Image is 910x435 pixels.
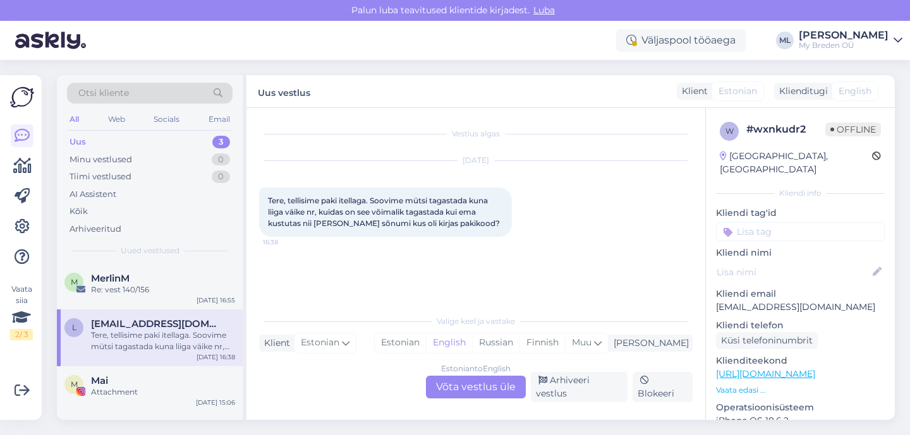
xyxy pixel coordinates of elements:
[530,4,559,16] span: Luba
[719,85,757,98] span: Estonian
[70,136,86,148] div: Uus
[258,83,310,100] label: Uus vestlus
[633,372,693,402] div: Blokeeri
[10,329,33,340] div: 2 / 3
[72,323,76,332] span: l
[70,188,116,201] div: AI Assistent
[91,375,108,386] span: Mai
[717,265,870,279] input: Lisa nimi
[716,222,885,241] input: Lisa tag
[531,372,628,402] div: Arhiveeri vestlus
[206,111,233,128] div: Email
[212,153,230,166] div: 0
[301,336,339,350] span: Estonian
[91,284,235,295] div: Re: vest 140/156
[716,368,815,379] a: [URL][DOMAIN_NAME]
[121,245,179,256] span: Uued vestlused
[839,85,871,98] span: English
[91,273,130,284] span: MerlinM
[519,333,565,352] div: Finnish
[91,386,235,398] div: Attachment
[441,363,511,374] div: Estonian to English
[774,85,828,98] div: Klienditugi
[91,330,235,352] div: Tere, tellisime paki itellaga. Soovime mütsi tagastada kuna liiga väike nr, kuidas on see võimali...
[716,401,885,414] p: Operatsioonisüsteem
[716,384,885,396] p: Vaata edasi ...
[375,333,426,352] div: Estonian
[616,29,746,52] div: Väljaspool tööaega
[71,379,78,389] span: M
[70,153,132,166] div: Minu vestlused
[716,301,885,314] p: [EMAIL_ADDRESS][DOMAIN_NAME]
[106,111,128,128] div: Web
[799,40,889,51] div: My Breden OÜ
[197,352,235,362] div: [DATE] 16:38
[716,246,885,259] p: Kliendi nimi
[720,150,872,176] div: [GEOGRAPHIC_DATA], [GEOGRAPHIC_DATA]
[268,196,500,228] span: Tere, tellisime paki itellaga. Soovime mütsi tagastada kuna liiga väike nr, kuidas on see võimali...
[716,414,885,427] p: iPhone OS 18.6.2
[716,332,818,349] div: Küsi telefoninumbrit
[10,85,34,109] img: Askly Logo
[716,287,885,301] p: Kliendi email
[716,319,885,332] p: Kliendi telefon
[776,32,794,49] div: ML
[212,170,230,183] div: 0
[825,122,881,136] span: Offline
[472,333,519,352] div: Russian
[10,283,33,340] div: Vaata siia
[197,295,235,305] div: [DATE] 16:55
[70,205,88,218] div: Kõik
[67,111,82,128] div: All
[70,223,121,235] div: Arhiveeritud
[259,337,290,350] div: Klient
[746,122,825,137] div: # wxnkudr2
[259,316,693,327] div: Valige keel ja vastake
[716,354,885,367] p: Klienditeekond
[263,237,310,247] span: 16:38
[91,318,222,330] span: liis98jaager@gmail.com
[426,333,472,352] div: English
[677,85,708,98] div: Klient
[716,188,885,199] div: Kliendi info
[71,277,78,287] span: M
[78,86,129,100] span: Otsi kliente
[609,337,689,350] div: [PERSON_NAME]
[725,126,734,136] span: w
[259,128,693,140] div: Vestlus algas
[426,376,526,398] div: Võta vestlus üle
[716,206,885,220] p: Kliendi tag'id
[70,170,131,183] div: Tiimi vestlused
[196,398,235,407] div: [DATE] 15:06
[259,155,693,166] div: [DATE]
[572,337,591,348] span: Muu
[799,30,902,51] a: [PERSON_NAME]My Breden OÜ
[799,30,889,40] div: [PERSON_NAME]
[212,136,230,148] div: 3
[151,111,182,128] div: Socials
